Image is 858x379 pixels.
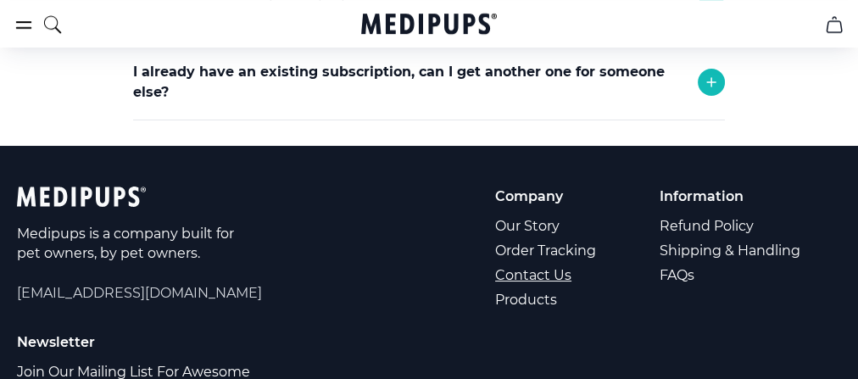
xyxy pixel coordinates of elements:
[814,4,855,45] button: cart
[133,120,642,203] div: Absolutely! Simply place the order and use the shipping address of the person who will receive th...
[42,3,63,46] button: search
[495,263,599,287] a: Contact Us
[660,214,803,238] a: Refund Policy
[133,62,681,103] p: I already have an existing subscription, can I get another one for someone else?
[660,263,803,287] a: FAQs
[495,214,599,238] a: Our Story
[17,332,841,352] p: Newsletter
[495,238,599,263] a: Order Tracking
[17,283,262,303] span: [EMAIL_ADDRESS][DOMAIN_NAME]
[660,238,803,263] a: Shipping & Handling
[361,11,497,40] a: Medipups
[495,187,599,206] p: Company
[17,224,237,263] p: Medipups is a company built for pet owners, by pet owners.
[660,187,803,206] p: Information
[495,287,599,312] a: Products
[14,14,34,35] button: burger-menu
